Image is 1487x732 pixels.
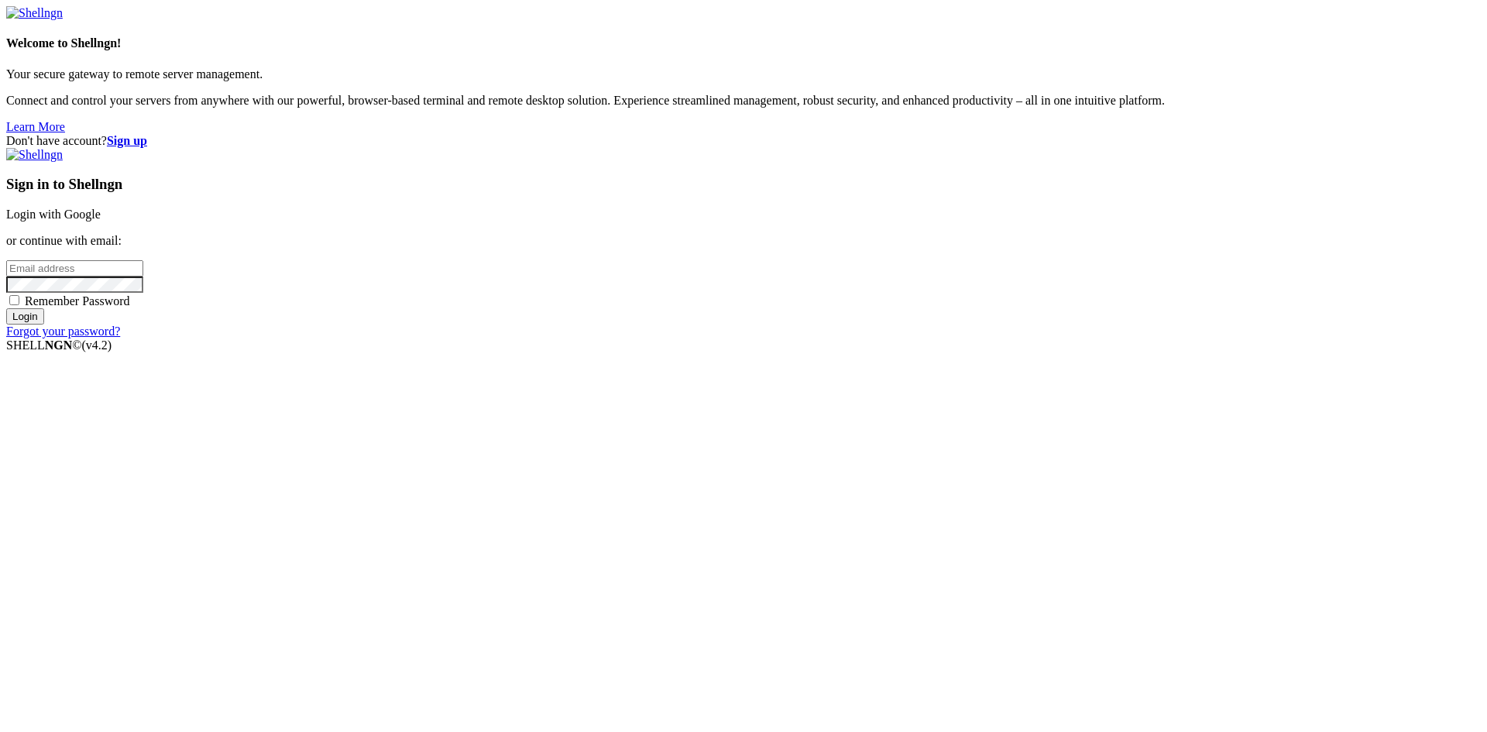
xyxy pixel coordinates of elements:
p: or continue with email: [6,234,1481,248]
img: Shellngn [6,6,63,20]
h3: Sign in to Shellngn [6,176,1481,193]
a: Sign up [107,134,147,147]
input: Email address [6,260,143,277]
a: Login with Google [6,208,101,221]
span: 4.2.0 [82,339,112,352]
span: SHELL © [6,339,112,352]
a: Forgot your password? [6,325,120,338]
p: Connect and control your servers from anywhere with our powerful, browser-based terminal and remo... [6,94,1481,108]
h4: Welcome to Shellngn! [6,36,1481,50]
b: NGN [45,339,73,352]
p: Your secure gateway to remote server management. [6,67,1481,81]
span: Remember Password [25,294,130,308]
img: Shellngn [6,148,63,162]
input: Login [6,308,44,325]
input: Remember Password [9,295,19,305]
a: Learn More [6,120,65,133]
div: Don't have account? [6,134,1481,148]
